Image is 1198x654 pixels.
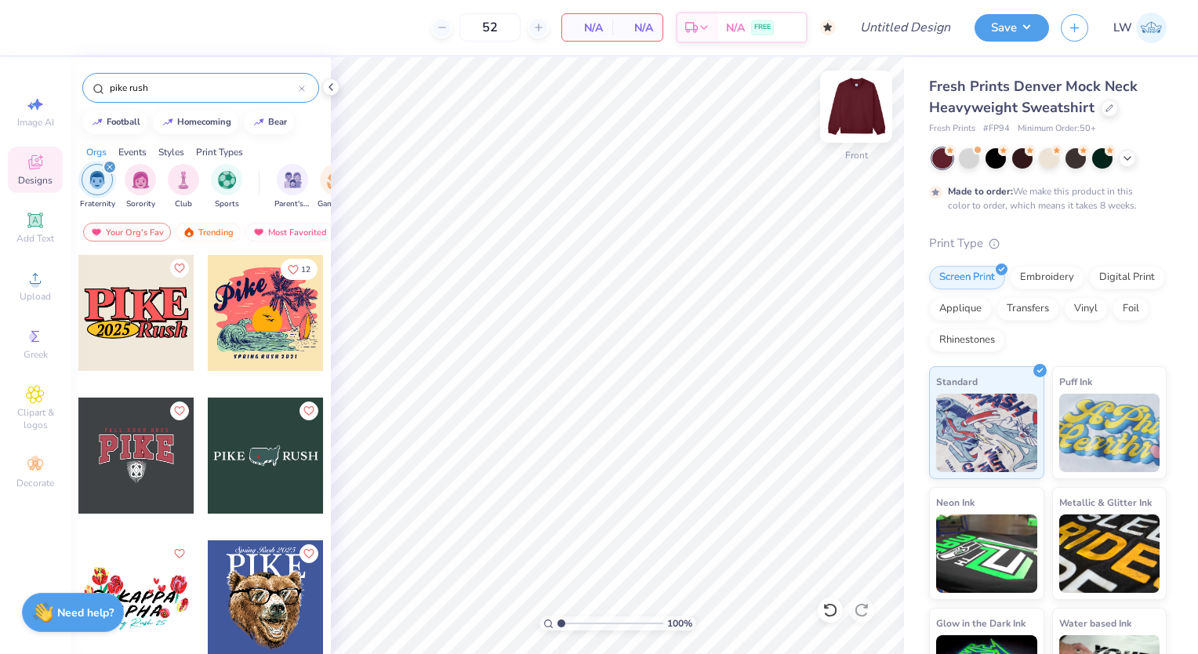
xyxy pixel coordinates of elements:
img: trend_line.gif [91,118,103,127]
div: filter for Club [168,164,199,210]
img: Fraternity Image [89,171,106,189]
span: 12 [301,266,310,274]
span: N/A [726,20,745,36]
img: trend_line.gif [252,118,265,127]
button: Like [281,259,318,280]
span: Glow in the Dark Ink [936,615,1026,631]
img: trending.gif [183,227,195,238]
div: filter for Fraternity [80,164,115,210]
div: filter for Sports [211,164,242,210]
img: most_fav.gif [252,227,265,238]
button: filter button [211,164,242,210]
div: Print Type [929,234,1167,253]
div: Print Types [196,145,243,159]
button: Like [299,401,318,420]
div: Front [845,148,868,162]
button: filter button [168,164,199,210]
div: Transfers [997,297,1059,321]
button: Like [170,544,189,563]
span: Standard [936,373,978,390]
span: N/A [572,20,603,36]
span: Add Text [16,232,54,245]
div: Events [118,145,147,159]
strong: Made to order: [948,185,1013,198]
button: filter button [318,164,354,210]
button: filter button [274,164,310,210]
img: trend_line.gif [162,118,174,127]
img: Metallic & Glitter Ink [1059,514,1160,593]
span: LW [1113,19,1132,37]
div: bear [268,118,287,126]
span: Puff Ink [1059,373,1092,390]
div: Orgs [86,145,107,159]
span: Water based Ink [1059,615,1131,631]
div: filter for Game Day [318,164,354,210]
span: Game Day [318,198,354,210]
span: Metallic & Glitter Ink [1059,494,1152,510]
span: Fresh Prints [929,122,975,136]
span: Upload [20,290,51,303]
img: Puff Ink [1059,394,1160,472]
div: Trending [176,223,241,242]
span: Parent's Weekend [274,198,310,210]
div: Digital Print [1089,266,1165,289]
span: N/A [622,20,653,36]
input: Try "Alpha" [108,80,299,96]
img: Parent's Weekend Image [284,171,302,189]
img: most_fav.gif [90,227,103,238]
span: Club [175,198,192,210]
button: football [82,111,147,134]
div: filter for Sorority [125,164,156,210]
span: Decorate [16,477,54,489]
img: Club Image [175,171,192,189]
button: Like [299,544,318,563]
div: Applique [929,297,992,321]
button: Like [170,401,189,420]
button: filter button [125,164,156,210]
button: filter button [80,164,115,210]
span: Greek [24,348,48,361]
div: We make this product in this color to order, which means it takes 8 weeks. [948,184,1141,213]
div: Most Favorited [245,223,334,242]
img: Leah Wasko [1136,13,1167,43]
img: Front [825,75,888,138]
div: Vinyl [1064,297,1108,321]
span: Clipart & logos [8,406,63,431]
input: Untitled Design [848,12,963,43]
span: Sorority [126,198,155,210]
span: Image AI [17,116,54,129]
input: – – [459,13,521,42]
img: Game Day Image [327,171,345,189]
div: homecoming [177,118,231,126]
div: filter for Parent's Weekend [274,164,310,210]
span: # FP94 [983,122,1010,136]
div: Screen Print [929,266,1005,289]
span: Minimum Order: 50 + [1018,122,1096,136]
button: Like [170,259,189,278]
span: Fresh Prints Denver Mock Neck Heavyweight Sweatshirt [929,77,1138,117]
div: Styles [158,145,184,159]
img: Standard [936,394,1037,472]
span: Fraternity [80,198,115,210]
span: Sports [215,198,239,210]
img: Neon Ink [936,514,1037,593]
img: Sorority Image [132,171,150,189]
div: Your Org's Fav [83,223,171,242]
a: LW [1113,13,1167,43]
span: 100 % [667,616,692,630]
div: Embroidery [1010,266,1084,289]
img: Sports Image [218,171,236,189]
div: football [107,118,140,126]
button: homecoming [153,111,238,134]
span: FREE [754,22,771,33]
strong: Need help? [57,605,114,620]
div: Rhinestones [929,329,1005,352]
span: Neon Ink [936,494,975,510]
span: Designs [18,174,53,187]
button: Save [975,14,1049,42]
div: Foil [1113,297,1149,321]
button: bear [244,111,294,134]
